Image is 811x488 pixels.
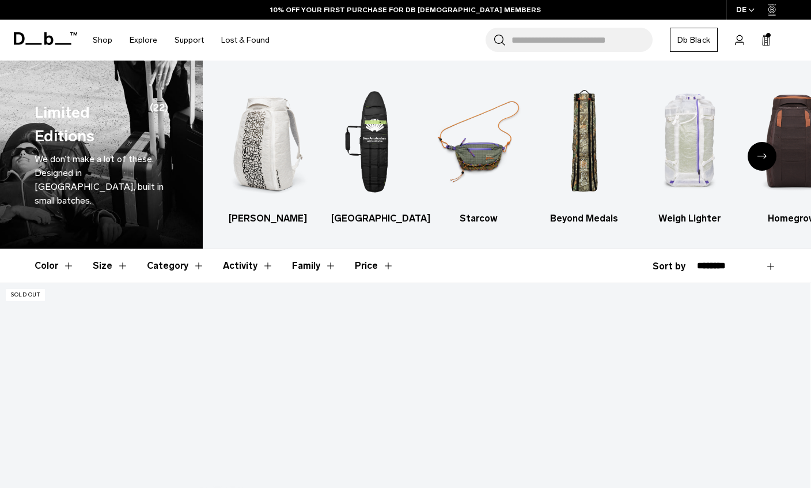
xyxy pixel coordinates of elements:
h3: Beyond Medals [541,212,627,226]
li: 5 / 7 [647,78,732,226]
a: Db Starcow [437,78,522,226]
span: (22) [150,101,168,148]
button: Toggle Filter [223,249,274,283]
a: Support [175,20,204,61]
h1: Limited Editions [35,101,146,148]
a: Db Weigh Lighter [647,78,732,226]
img: Db [437,78,522,206]
p: Sold Out [6,289,45,301]
a: Db Black [670,28,718,52]
button: Toggle Filter [147,249,204,283]
img: Db [226,78,311,206]
h3: [GEOGRAPHIC_DATA] [331,212,416,226]
img: Db [541,78,627,206]
h3: Starcow [437,212,522,226]
a: 10% OFF YOUR FIRST PURCHASE FOR DB [DEMOGRAPHIC_DATA] MEMBERS [270,5,541,15]
img: Db [647,78,732,206]
h3: [PERSON_NAME] [226,212,311,226]
li: 1 / 7 [226,78,311,226]
a: Shop [93,20,112,61]
p: We don’t make a lot of these. Designed in [GEOGRAPHIC_DATA], built in small batches. [35,152,168,208]
h3: Weigh Lighter [647,212,732,226]
button: Toggle Filter [93,249,128,283]
button: Toggle Price [355,249,394,283]
div: Next slide [748,142,776,171]
a: Lost & Found [221,20,270,61]
li: 2 / 7 [331,78,416,226]
a: Db Beyond Medals [541,78,627,226]
img: Db [331,78,416,206]
a: Explore [130,20,157,61]
li: 4 / 7 [541,78,627,226]
li: 3 / 7 [437,78,522,226]
button: Toggle Filter [35,249,74,283]
a: Db [GEOGRAPHIC_DATA] [331,78,416,226]
button: Toggle Filter [292,249,336,283]
nav: Main Navigation [84,20,278,61]
a: Db [PERSON_NAME] [226,78,311,226]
